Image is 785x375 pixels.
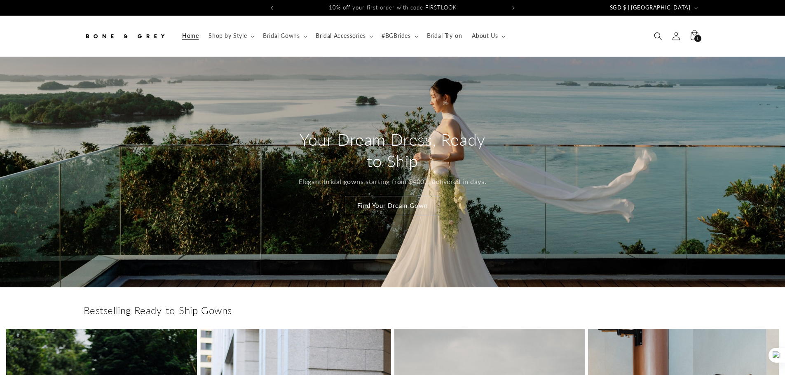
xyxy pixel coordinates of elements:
[263,32,300,40] span: Bridal Gowns
[329,4,457,11] span: 10% off your first order with code FIRSTLOOK
[311,27,377,44] summary: Bridal Accessories
[316,32,366,40] span: Bridal Accessories
[696,35,699,42] span: 1
[204,27,258,44] summary: Shop by Style
[258,27,311,44] summary: Bridal Gowns
[84,304,702,317] h2: Bestselling Ready-to-Ship Gowns
[377,27,422,44] summary: #BGBrides
[649,27,667,45] summary: Search
[80,24,169,48] a: Bone and Grey Bridal
[610,4,691,12] span: SGD $ | [GEOGRAPHIC_DATA]
[295,129,490,172] h2: Your Dream Dress, Ready to Ship
[422,27,467,44] a: Bridal Try-on
[182,32,199,40] span: Home
[345,196,440,215] a: Find Your Dream Gown
[84,27,166,45] img: Bone and Grey Bridal
[427,32,462,40] span: Bridal Try-on
[177,27,204,44] a: Home
[382,32,410,40] span: #BGBrides
[209,32,247,40] span: Shop by Style
[299,176,487,188] p: Elegant bridal gowns starting from $400, , delivered in days.
[467,27,509,44] summary: About Us
[472,32,498,40] span: About Us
